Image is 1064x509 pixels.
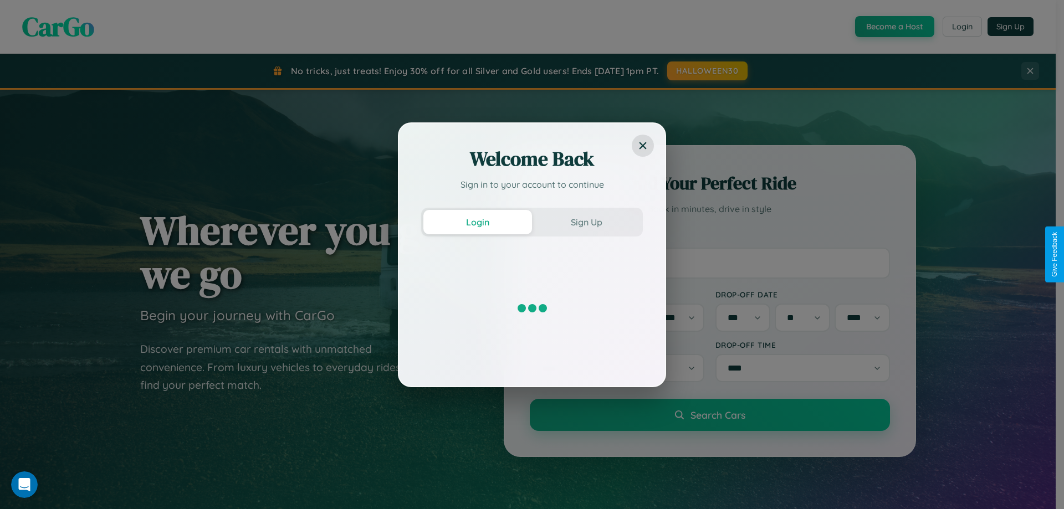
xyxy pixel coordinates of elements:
p: Sign in to your account to continue [421,178,643,191]
button: Login [423,210,532,234]
iframe: Intercom live chat [11,471,38,498]
h2: Welcome Back [421,146,643,172]
div: Give Feedback [1051,232,1058,277]
button: Sign Up [532,210,641,234]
